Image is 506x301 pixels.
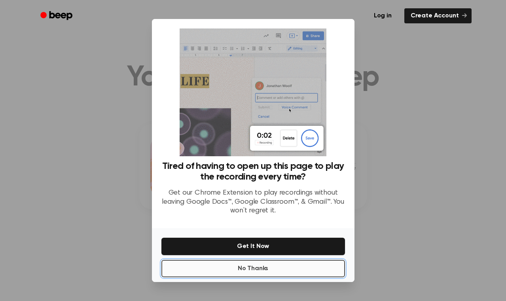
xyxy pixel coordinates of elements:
button: No Thanks [161,260,345,277]
p: Get our Chrome Extension to play recordings without leaving Google Docs™, Google Classroom™, & Gm... [161,189,345,216]
a: Beep [35,8,80,24]
h3: Tired of having to open up this page to play the recording every time? [161,161,345,182]
img: Beep extension in action [180,28,326,156]
a: Log in [366,7,400,25]
button: Get It Now [161,238,345,255]
a: Create Account [404,8,472,23]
